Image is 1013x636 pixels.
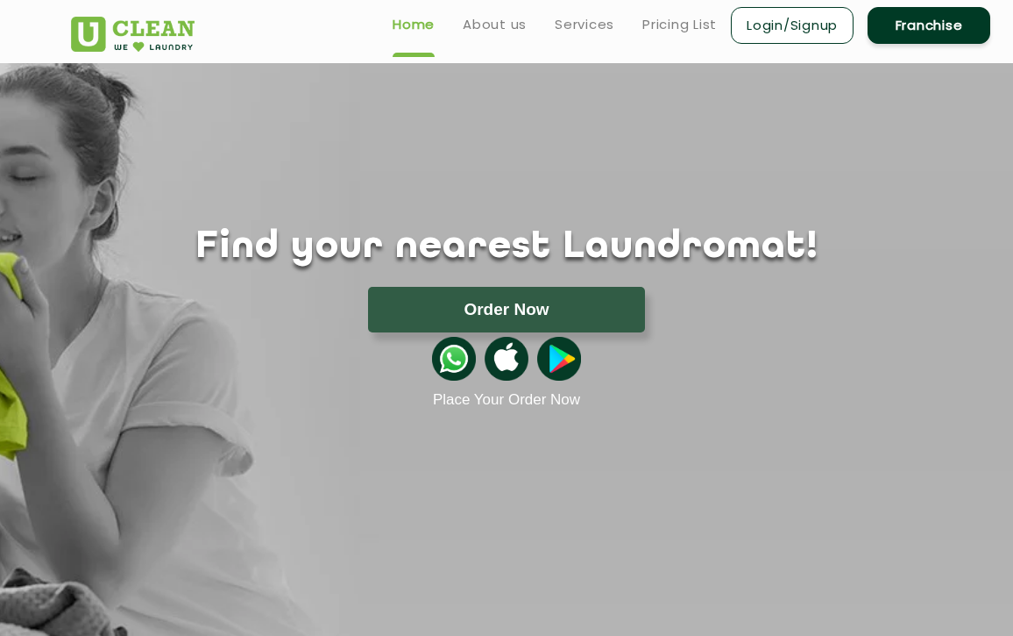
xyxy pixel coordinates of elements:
[537,337,581,381] img: playstoreicon.png
[433,391,580,409] a: Place Your Order Now
[393,14,435,35] a: Home
[555,14,614,35] a: Services
[642,14,717,35] a: Pricing List
[368,287,645,332] button: Order Now
[868,7,990,44] a: Franchise
[731,7,854,44] a: Login/Signup
[485,337,528,381] img: apple-icon.png
[432,337,476,381] img: whatsappicon.png
[463,14,527,35] a: About us
[58,225,955,269] h1: Find your nearest Laundromat!
[71,17,195,52] img: UClean Laundry and Dry Cleaning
